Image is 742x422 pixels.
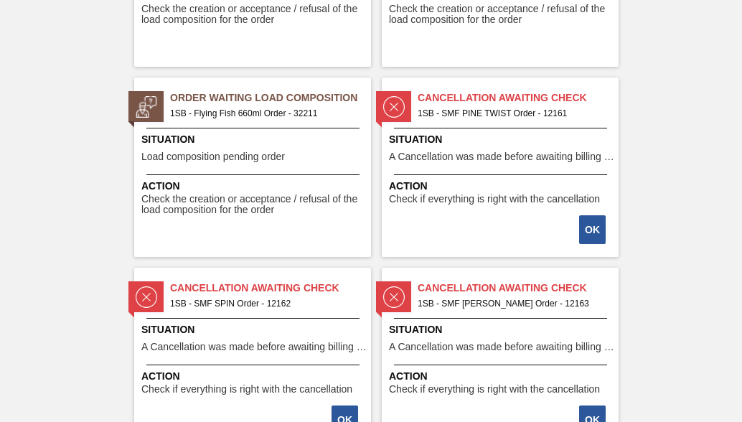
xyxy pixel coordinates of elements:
[389,179,615,194] span: Action
[141,194,367,216] span: Check the creation or acceptance / refusal of the load composition for the order
[170,281,371,296] span: Cancellation Awaiting Check
[141,342,367,352] span: A Cancellation was made before awaiting billing stage
[136,96,157,118] img: status
[170,296,360,311] span: 1SB - SMF SPIN Order - 12162
[136,286,157,308] img: status
[141,4,367,26] span: Check the creation or acceptance / refusal of the load composition for the order
[383,286,405,308] img: status
[389,384,600,395] span: Check if everything is right with the cancellation
[389,322,615,337] span: Situation
[141,322,367,337] span: Situation
[418,90,619,105] span: Cancellation Awaiting Check
[389,132,615,147] span: Situation
[141,369,367,384] span: Action
[383,96,405,118] img: status
[389,369,615,384] span: Action
[581,214,607,245] div: Complete task: 2251387
[418,105,607,121] span: 1SB - SMF PINE TWIST Order - 12161
[418,296,607,311] span: 1SB - SMF STROM Order - 12163
[389,342,615,352] span: A Cancellation was made before awaiting billing stage
[389,194,600,205] span: Check if everything is right with the cancellation
[418,281,619,296] span: Cancellation Awaiting Check
[141,179,367,194] span: Action
[170,90,371,105] span: Order Waiting Load Composition
[141,384,352,395] span: Check if everything is right with the cancellation
[579,215,606,244] button: OK
[141,132,367,147] span: Situation
[170,105,360,121] span: 1SB - Flying Fish 660ml Order - 32211
[389,4,615,26] span: Check the creation or acceptance / refusal of the load composition for the order
[389,151,615,162] span: A Cancellation was made before awaiting billing stage
[141,151,285,162] span: Load composition pending order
